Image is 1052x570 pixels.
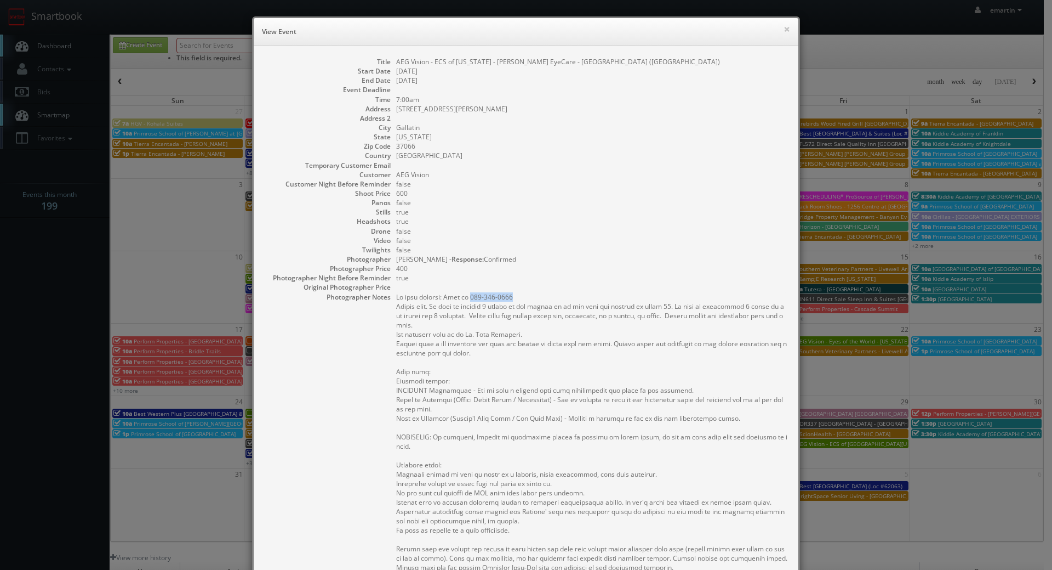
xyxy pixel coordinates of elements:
[265,132,391,142] dt: State
[396,245,787,255] dd: false
[265,236,391,245] dt: Video
[265,142,391,151] dt: Zip Code
[396,132,787,142] dd: [US_STATE]
[396,198,787,207] dd: false
[265,217,391,226] dt: Headshots
[396,179,787,189] dd: false
[396,123,787,132] dd: Gallatin
[265,189,391,198] dt: Shoot Price
[265,198,391,207] dt: Panos
[396,273,787,283] dd: true
[396,151,787,160] dd: [GEOGRAPHIC_DATA]
[265,95,391,104] dt: Time
[396,236,787,245] dd: false
[265,170,391,179] dt: Customer
[396,57,787,66] dd: AEG Vision - ECS of [US_STATE] - [PERSON_NAME] EyeCare - [GEOGRAPHIC_DATA] ([GEOGRAPHIC_DATA])
[265,76,391,85] dt: End Date
[265,273,391,283] dt: Photographer Night Before Reminder
[262,26,790,37] h6: View Event
[784,25,790,33] button: ×
[396,142,787,151] dd: 37066
[396,227,787,236] dd: false
[396,189,787,198] dd: 600
[265,114,391,123] dt: Address 2
[396,104,787,114] dd: [STREET_ADDRESS][PERSON_NAME]
[396,95,787,104] dd: 7:00am
[265,264,391,273] dt: Photographer Price
[265,255,391,264] dt: Photographer
[265,57,391,66] dt: Title
[396,255,787,264] dd: [PERSON_NAME] - Confirmed
[265,104,391,114] dt: Address
[451,255,484,264] b: Response:
[265,227,391,236] dt: Drone
[265,245,391,255] dt: Twilights
[396,170,787,179] dd: AEG Vision
[265,151,391,160] dt: Country
[265,207,391,217] dt: Stills
[396,207,787,217] dd: true
[265,292,391,302] dt: Photographer Notes
[265,179,391,189] dt: Customer Night Before Reminder
[265,85,391,94] dt: Event Deadline
[265,161,391,170] dt: Temporary Customer Email
[265,283,391,292] dt: Original Photographer Price
[396,217,787,226] dd: true
[396,66,787,76] dd: [DATE]
[265,66,391,76] dt: Start Date
[396,76,787,85] dd: [DATE]
[265,123,391,132] dt: City
[396,264,787,273] dd: 400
